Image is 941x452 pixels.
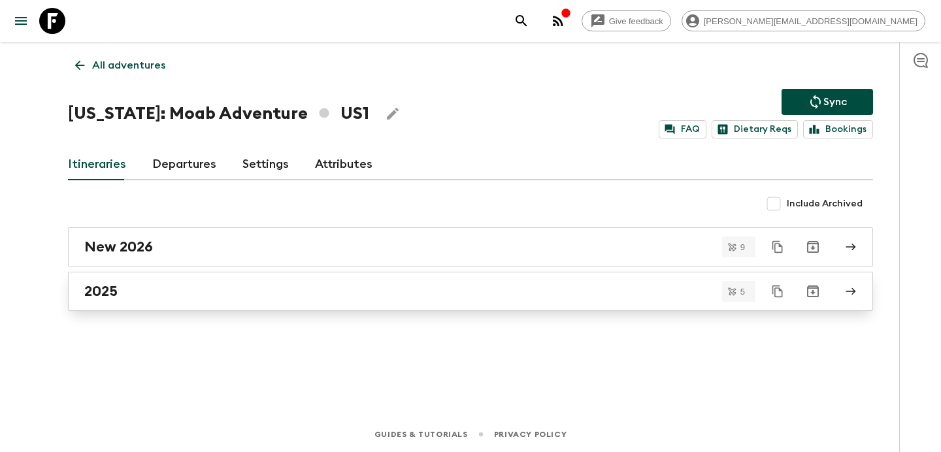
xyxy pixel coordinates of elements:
[582,10,671,31] a: Give feedback
[84,238,153,255] h2: New 2026
[787,197,863,210] span: Include Archived
[68,52,173,78] a: All adventures
[733,287,753,296] span: 5
[766,235,789,259] button: Duplicate
[242,149,289,180] a: Settings
[602,16,670,26] span: Give feedback
[712,120,798,138] a: Dietary Reqs
[800,234,826,260] button: Archive
[68,101,369,127] h1: [US_STATE]: Moab Adventure US1
[697,16,925,26] span: [PERSON_NAME][EMAIL_ADDRESS][DOMAIN_NAME]
[315,149,372,180] a: Attributes
[782,89,873,115] button: Sync adventure departures to the booking engine
[8,8,34,34] button: menu
[494,427,567,442] a: Privacy Policy
[800,278,826,304] button: Archive
[823,94,847,110] p: Sync
[508,8,535,34] button: search adventures
[68,149,126,180] a: Itineraries
[68,272,873,311] a: 2025
[659,120,706,138] a: FAQ
[152,149,216,180] a: Departures
[374,427,468,442] a: Guides & Tutorials
[380,101,406,127] button: Edit Adventure Title
[766,280,789,303] button: Duplicate
[92,57,165,73] p: All adventures
[84,283,118,300] h2: 2025
[803,120,873,138] a: Bookings
[682,10,925,31] div: [PERSON_NAME][EMAIL_ADDRESS][DOMAIN_NAME]
[733,243,753,251] span: 9
[68,227,873,266] a: New 2026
